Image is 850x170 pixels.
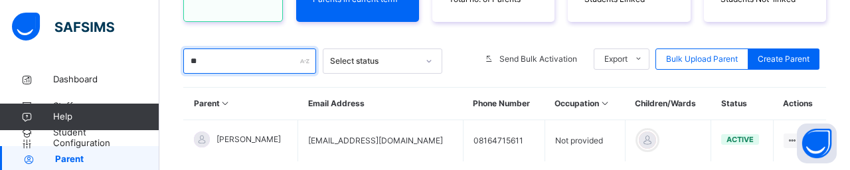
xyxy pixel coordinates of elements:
span: Help [53,110,159,124]
button: Open asap [797,124,837,163]
span: Parent [55,153,159,166]
th: Actions [773,88,826,120]
span: Send Bulk Activation [499,53,577,65]
th: Status [711,88,773,120]
span: Dashboard [53,73,159,86]
i: Sort in Ascending Order [220,98,231,108]
th: Occupation [545,88,625,120]
span: [PERSON_NAME] [216,133,281,145]
td: Not provided [545,120,625,162]
i: Sort in Ascending Order [599,98,610,108]
img: safsims [12,13,114,41]
th: Email Address [298,88,464,120]
td: 08164715611 [463,120,545,162]
th: Children/Wards [625,88,711,120]
span: Export [604,53,628,65]
span: active [726,135,754,144]
th: Parent [184,88,298,120]
span: Create Parent [758,53,809,65]
span: Bulk Upload Parent [666,53,738,65]
td: [EMAIL_ADDRESS][DOMAIN_NAME] [298,120,464,162]
span: Configuration [53,137,159,150]
th: Phone Number [463,88,545,120]
span: Staff [53,100,159,113]
div: Select status [330,55,418,67]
